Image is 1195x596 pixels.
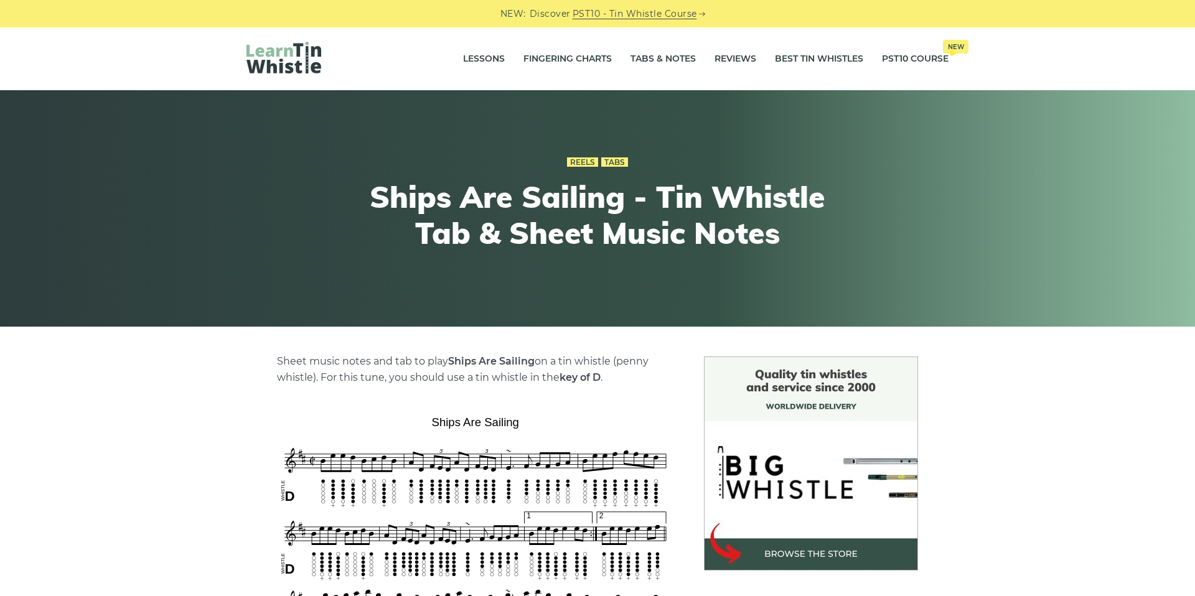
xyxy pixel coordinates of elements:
strong: Ships Are Sailing [448,355,535,367]
span: New [943,40,968,54]
strong: key of D [560,371,601,383]
a: Tabs & Notes [630,44,696,75]
img: BigWhistle Tin Whistle Store [704,356,918,570]
img: LearnTinWhistle.com [246,42,321,73]
a: Best Tin Whistles [775,44,863,75]
a: Tabs [601,157,628,167]
a: Lessons [463,44,505,75]
a: Reels [567,157,598,167]
p: Sheet music notes and tab to play on a tin whistle (penny whistle). For this tune, you should use... [277,353,674,386]
h1: Ships Are Sailing - Tin Whistle Tab & Sheet Music Notes [368,179,827,251]
a: Reviews [715,44,756,75]
a: Fingering Charts [523,44,612,75]
a: PST10 CourseNew [882,44,949,75]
